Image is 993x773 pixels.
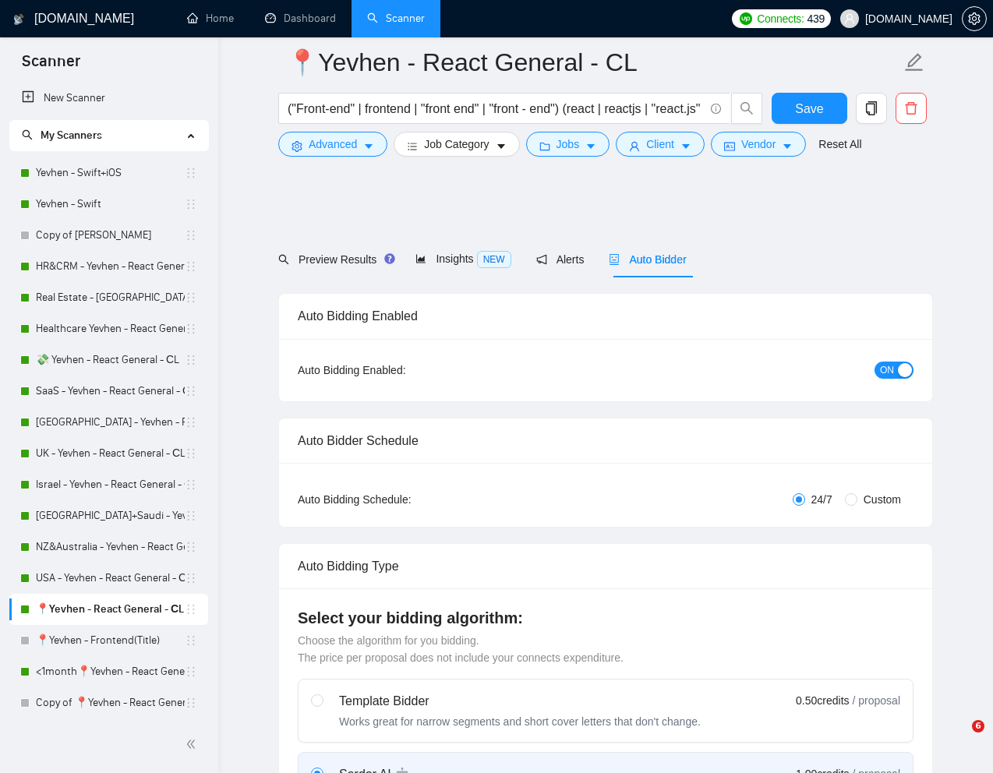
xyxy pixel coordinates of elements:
[415,253,426,264] span: area-chart
[818,136,861,153] a: Reset All
[36,687,185,718] a: Copy of 📍Yevhen - React General - СL
[609,254,620,265] span: robot
[367,12,425,25] a: searchScanner
[782,140,793,152] span: caret-down
[857,101,886,115] span: copy
[731,93,762,124] button: search
[185,634,197,647] span: holder
[616,132,705,157] button: userClientcaret-down
[477,251,511,268] span: NEW
[278,254,289,265] span: search
[41,129,102,142] span: My Scanners
[36,376,185,407] a: SaaS - Yevhen - React General - СL
[9,500,208,531] li: UAE+Saudi - Yevhen - React General - СL
[394,132,519,157] button: barsJob Categorycaret-down
[298,294,913,338] div: Auto Bidding Enabled
[292,140,302,152] span: setting
[9,563,208,594] li: USA - Yevhen - React General - СL
[757,10,804,27] span: Connects:
[9,313,208,344] li: Healthcare Yevhen - React General - СL
[185,323,197,335] span: holder
[185,385,197,397] span: holder
[383,252,397,266] div: Tooltip anchor
[9,220,208,251] li: Copy of Yevhen - Swift
[536,254,547,265] span: notification
[265,12,336,25] a: dashboardDashboard
[9,251,208,282] li: HR&CRM - Yevhen - React General - СL
[539,140,550,152] span: folder
[185,697,197,709] span: holder
[339,714,701,729] div: Works great for narrow segments and short cover letters that don't change.
[629,140,640,152] span: user
[962,6,987,31] button: setting
[36,656,185,687] a: <1month📍Yevhen - React General - СL
[896,101,926,115] span: delete
[13,7,24,32] img: logo
[36,469,185,500] a: Israel - Yevhen - React General - СL
[646,136,674,153] span: Client
[185,198,197,210] span: holder
[298,544,913,588] div: Auto Bidding Type
[36,500,185,531] a: [GEOGRAPHIC_DATA]+Saudi - Yevhen - React General - СL
[185,572,197,584] span: holder
[9,625,208,656] li: 📍Yevhen - Frontend(Title)
[807,10,825,27] span: 439
[9,376,208,407] li: SaaS - Yevhen - React General - СL
[415,252,511,265] span: Insights
[732,101,762,115] span: search
[741,136,776,153] span: Vendor
[962,12,987,25] a: setting
[904,52,924,72] span: edit
[9,531,208,563] li: NZ&Australia - Yevhen - React General - СL
[185,229,197,242] span: holder
[724,140,735,152] span: idcard
[287,43,901,82] input: Scanner name...
[22,129,102,142] span: My Scanners
[9,407,208,438] li: Switzerland - Yevhen - React General - СL
[185,665,197,678] span: holder
[940,720,977,757] iframe: Intercom live chat
[36,344,185,376] a: 💸 Yevhen - React General - СL
[9,438,208,469] li: UK - Yevhen - React General - СL
[407,140,418,152] span: bars
[9,83,208,114] li: New Scanner
[22,129,33,140] span: search
[186,736,201,752] span: double-left
[857,491,907,508] span: Custom
[9,50,93,83] span: Scanner
[298,491,503,508] div: Auto Bidding Schedule:
[185,447,197,460] span: holder
[9,282,208,313] li: Real Estate - Yevhen - React General - СL
[36,531,185,563] a: NZ&Australia - Yevhen - React General - СL
[185,603,197,616] span: holder
[557,136,580,153] span: Jobs
[36,563,185,594] a: USA - Yevhen - React General - СL
[185,478,197,491] span: holder
[36,189,185,220] a: Yevhen - Swift
[339,692,701,711] div: Template Bidder
[36,251,185,282] a: HR&CRM - Yevhen - React General - СL
[963,12,986,25] span: setting
[856,93,887,124] button: copy
[36,282,185,313] a: Real Estate - [GEOGRAPHIC_DATA] - React General - СL
[740,12,752,25] img: upwork-logo.png
[711,104,721,114] span: info-circle
[36,313,185,344] a: Healthcare Yevhen - React General - СL
[298,362,503,379] div: Auto Bidding Enabled:
[298,418,913,463] div: Auto Bidder Schedule
[844,13,855,24] span: user
[185,510,197,522] span: holder
[298,634,624,664] span: Choose the algorithm for you bidding. The price per proposal does not include your connects expen...
[22,83,196,114] a: New Scanner
[972,720,984,732] span: 6
[36,594,185,625] a: 📍Yevhen - React General - СL
[9,469,208,500] li: Israel - Yevhen - React General - СL
[36,407,185,438] a: [GEOGRAPHIC_DATA] - Yevhen - React General - СL
[36,438,185,469] a: UK - Yevhen - React General - СL
[9,594,208,625] li: 📍Yevhen - React General - СL
[278,132,387,157] button: settingAdvancedcaret-down
[424,136,489,153] span: Job Category
[680,140,691,152] span: caret-down
[526,132,610,157] button: folderJobscaret-down
[880,362,894,379] span: ON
